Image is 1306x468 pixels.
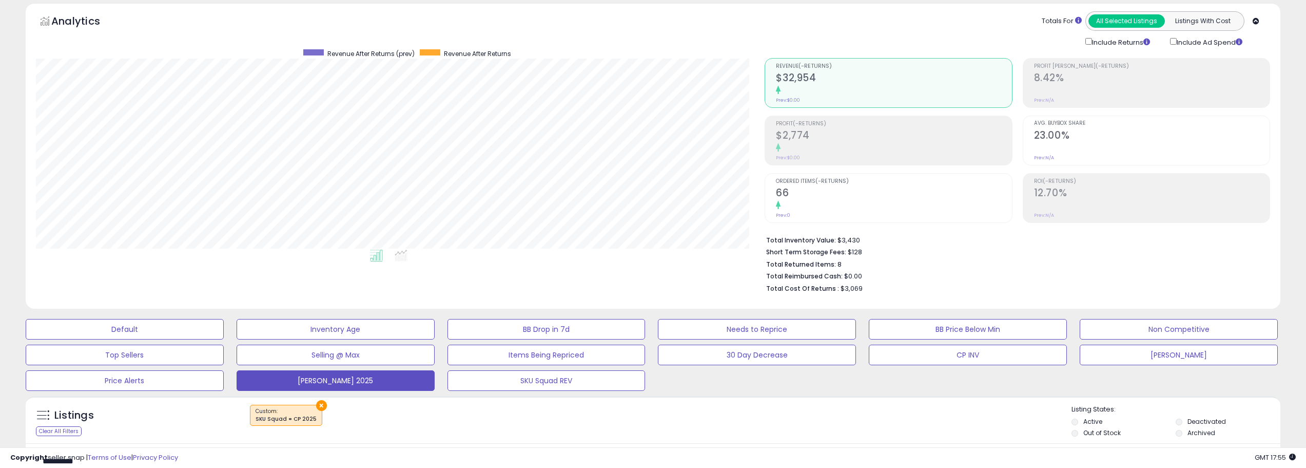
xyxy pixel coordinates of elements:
[776,129,1011,143] h2: $2,774
[869,319,1067,340] button: BB Price Below Min
[447,370,646,391] button: SKU Squad REV
[766,284,839,293] b: Total Cost Of Returns :
[237,345,435,365] button: Selling @ Max
[36,426,82,436] div: Clear All Filters
[316,400,327,411] button: ×
[658,319,856,340] button: Needs to Reprice
[766,233,1262,246] li: $3,430
[766,272,843,280] b: Total Reimbursed Cash:
[54,408,94,423] h5: Listings
[237,319,435,340] button: Inventory Age
[776,63,1011,69] span: Revenue
[1034,212,1054,218] small: Prev: N/A
[798,63,832,69] b: (-Returns)
[1034,178,1270,184] span: ROI
[815,178,849,184] b: (-Returns)
[1034,155,1054,161] small: Prev: N/A
[26,370,224,391] button: Price Alerts
[841,284,863,293] span: $3,069
[1096,63,1129,69] b: (-Returns)
[837,259,842,269] span: 8
[1034,63,1270,69] span: Profit [PERSON_NAME]
[1080,319,1278,340] button: Non Competitive
[776,212,790,218] small: Prev: 0
[766,236,836,245] b: Total Inventory Value:
[256,407,317,423] span: Custom:
[1187,428,1215,437] label: Archived
[776,97,800,103] small: Prev: $0.00
[1164,14,1241,28] button: Listings With Cost
[869,345,1067,365] button: CP INV
[10,453,178,463] div: seller snap | |
[658,345,856,365] button: 30 Day Decrease
[1080,345,1278,365] button: [PERSON_NAME]
[1187,417,1226,426] label: Deactivated
[1034,97,1054,103] small: Prev: N/A
[447,319,646,340] button: BB Drop in 7d
[844,271,862,281] span: $0.00
[776,121,1011,126] span: Profit
[444,49,511,58] span: Revenue After Returns
[1255,453,1296,462] span: 2025-10-8 17:55 GMT
[793,121,826,126] b: (-Returns)
[26,319,224,340] button: Default
[766,260,836,269] b: Total Returned Items:
[237,370,435,391] button: [PERSON_NAME] 2025
[26,345,224,365] button: Top Sellers
[776,187,1011,201] h2: 66
[776,72,1011,86] h2: $32,954
[327,49,415,58] span: Revenue After Returns (prev)
[776,155,800,161] small: Prev: $0.00
[1071,405,1280,415] p: Listing States:
[51,14,120,31] h5: Analytics
[776,178,1011,184] span: Ordered Items
[1043,178,1076,184] b: (-Returns)
[1083,428,1121,437] label: Out of Stock
[1083,417,1102,426] label: Active
[1088,14,1165,28] button: All Selected Listings
[1162,36,1259,48] div: Include Ad Spend
[766,248,846,256] b: Short Term Storage Fees:
[1042,16,1082,26] div: Totals For
[447,345,646,365] button: Items Being Repriced
[10,453,48,462] strong: Copyright
[848,247,862,257] span: $128
[256,416,317,423] div: SKU Squad = CP 2025
[1034,72,1270,86] h2: 8.42%
[1034,129,1270,143] h2: 23.00%
[1034,187,1270,201] h2: 12.70%
[1034,121,1270,126] span: Avg. Buybox Share
[1078,36,1162,48] div: Include Returns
